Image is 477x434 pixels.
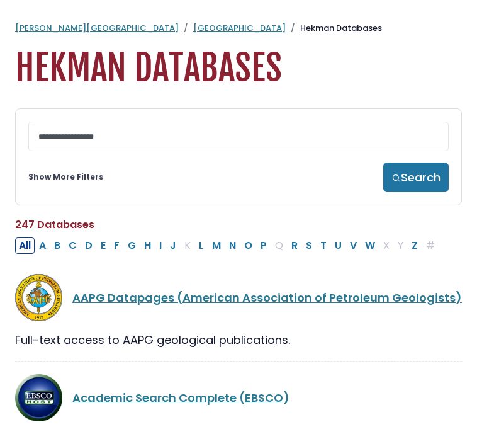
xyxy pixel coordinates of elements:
button: Filter Results Z [408,237,422,254]
button: Filter Results J [166,237,180,254]
button: Filter Results O [240,237,256,254]
a: AAPG Datapages (American Association of Petroleum Geologists) [72,290,462,306]
button: Filter Results F [110,237,123,254]
button: Filter Results U [331,237,345,254]
button: Filter Results W [361,237,379,254]
button: Filter Results S [302,237,316,254]
div: Full-text access to AAPG geological publications. [15,331,462,348]
a: Back to Top [429,181,474,205]
button: Filter Results I [155,237,166,254]
button: Filter Results R [288,237,301,254]
nav: breadcrumb [15,22,462,35]
input: Search database by title or keyword [28,122,449,151]
button: Filter Results L [195,237,208,254]
a: [PERSON_NAME][GEOGRAPHIC_DATA] [15,22,179,34]
button: Filter Results C [65,237,81,254]
a: Show More Filters [28,171,103,183]
span: 247 Databases [15,217,94,232]
button: Filter Results D [81,237,96,254]
button: Filter Results A [35,237,50,254]
button: Filter Results E [97,237,109,254]
h1: Hekman Databases [15,47,462,89]
button: All [15,237,35,254]
a: [GEOGRAPHIC_DATA] [193,22,286,34]
button: Filter Results N [225,237,240,254]
button: Filter Results T [317,237,330,254]
button: Search [383,163,449,192]
button: Filter Results P [257,237,271,254]
button: Filter Results H [140,237,155,254]
div: Alpha-list to filter by first letter of database name [15,237,440,253]
button: Filter Results G [124,237,140,254]
button: Filter Results V [346,237,361,254]
button: Filter Results M [208,237,225,254]
li: Hekman Databases [286,22,382,35]
a: Academic Search Complete (EBSCO) [72,390,289,406]
button: Filter Results B [50,237,64,254]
